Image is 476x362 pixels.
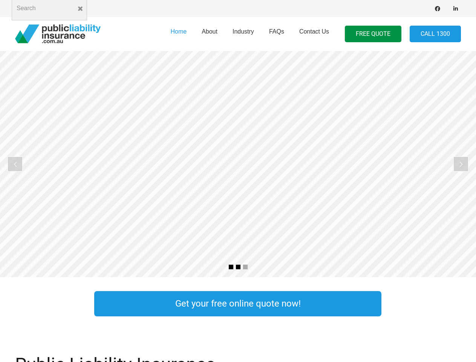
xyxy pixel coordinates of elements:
a: Home [163,15,194,53]
a: About [194,15,225,53]
span: Industry [233,28,254,35]
button: Close [73,2,87,15]
span: Contact Us [299,28,329,35]
a: Contact Us [292,15,337,53]
a: Link [396,289,476,318]
a: Facebook [432,3,443,14]
a: pli_logotransparent [15,25,101,43]
a: FAQs [262,15,292,53]
a: Industry [225,15,262,53]
a: Get your free online quote now! [94,291,381,316]
span: FAQs [269,28,284,35]
a: LinkedIn [450,3,461,14]
span: Home [170,28,187,35]
span: About [202,28,217,35]
a: Call 1300 [410,26,461,43]
a: FREE QUOTE [345,26,401,43]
